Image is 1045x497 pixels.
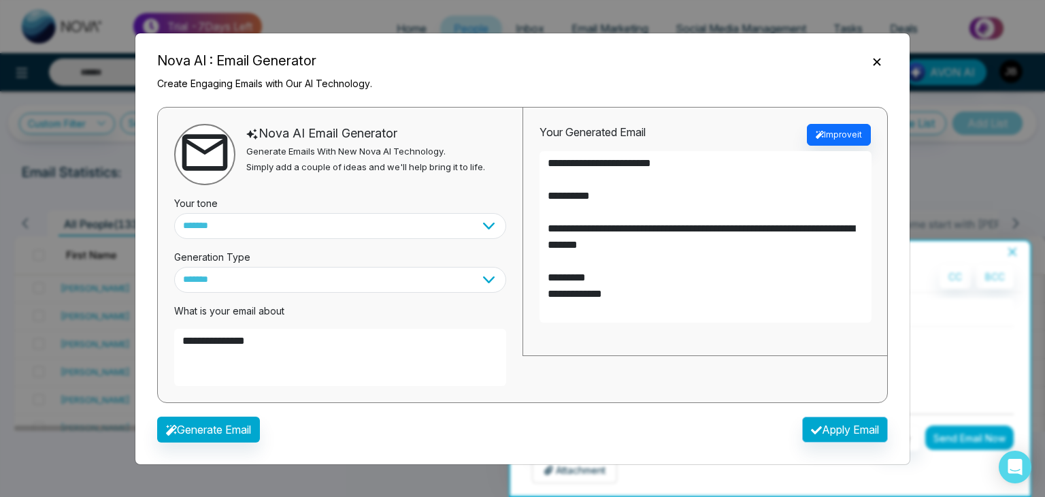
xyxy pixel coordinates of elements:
p: What is your email about [174,304,506,318]
button: Apply Email [802,417,888,443]
div: Open Intercom Messenger [999,451,1031,483]
div: Generation Type [174,239,506,267]
p: Generate Emails With New Nova AI Technology. [246,145,485,159]
p: Simply add a couple of ideas and we'll help bring it to life. [246,161,485,174]
div: Your Generated Email [540,124,646,146]
button: Close [866,52,888,70]
div: Your tone [174,185,506,213]
div: Nova AI Email Generator [246,124,485,142]
button: Improveit [807,124,871,146]
p: Create Engaging Emails with Our AI Technology. [157,76,372,91]
button: Generate Email [157,417,260,443]
h5: Nova AI : Email Generator [157,50,372,71]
